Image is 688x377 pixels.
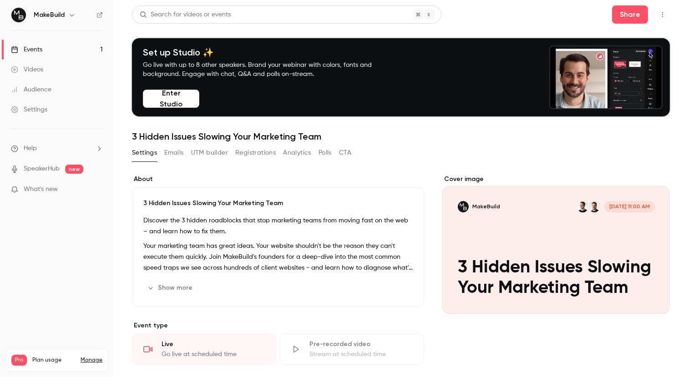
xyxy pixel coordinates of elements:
button: Polls [319,146,332,160]
li: help-dropdown-opener [11,144,103,153]
h1: 3 Hidden Issues Slowing Your Marketing Team [132,131,670,142]
div: Live [162,340,265,349]
span: Plan usage [32,357,75,364]
p: Go live with up to 8 other speakers. Brand your webinar with colors, fonts and background. Engage... [143,60,393,79]
p: 3 Hidden Issues Slowing Your Marketing Team [143,199,413,208]
section: Cover image [442,175,670,314]
iframe: Noticeable Trigger [92,186,103,194]
div: Videos [11,65,43,74]
div: Settings [11,105,47,114]
button: Enter Studio [143,90,199,108]
button: Share [612,5,648,24]
button: Analytics [283,146,311,160]
span: new [65,165,83,174]
button: CTA [339,146,351,160]
button: UTM builder [191,146,228,160]
span: What's new [24,185,58,194]
div: Search for videos or events [140,10,231,20]
span: Help [24,144,37,153]
h6: MakeBuild [34,10,65,20]
label: Cover image [442,175,670,184]
div: Stream at scheduled time [309,350,413,359]
h4: Set up Studio ✨ [143,47,393,58]
span: Pro [11,355,27,366]
div: Pre-recorded video [309,340,413,349]
label: About [132,175,424,184]
div: LiveGo live at scheduled time [132,334,276,365]
button: Settings [132,146,157,160]
p: Event type [132,321,424,330]
button: Registrations [235,146,276,160]
a: Manage [81,357,102,364]
div: Audience [11,85,51,94]
p: Your marketing team has great ideas. Your website shouldn't be the reason they can't execute them... [143,241,413,273]
button: Show more [143,281,198,295]
div: Go live at scheduled time [162,350,265,359]
div: Events [11,45,42,54]
div: Pre-recorded videoStream at scheduled time [280,334,424,365]
img: MakeBuild [11,8,26,22]
a: SpeakerHub [24,164,60,174]
button: Emails [164,146,183,160]
p: Discover the 3 hidden roadblocks that stop marketing teams from moving fast on the web – and lear... [143,215,413,237]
